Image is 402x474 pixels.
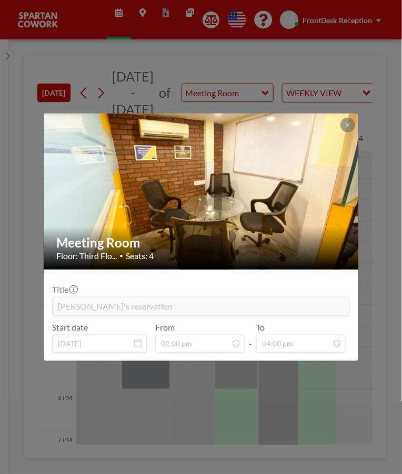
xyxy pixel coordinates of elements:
label: To [256,322,265,333]
input: (No title) [53,297,349,315]
img: 537.jpg [44,73,359,310]
label: Start date [52,322,88,333]
label: From [155,322,175,333]
span: Floor: Third Flo... [56,251,117,261]
label: Title [52,284,77,295]
span: - [249,326,252,349]
h2: Meeting Room [56,235,347,251]
span: Seats: 4 [126,251,154,261]
span: • [119,252,123,260]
